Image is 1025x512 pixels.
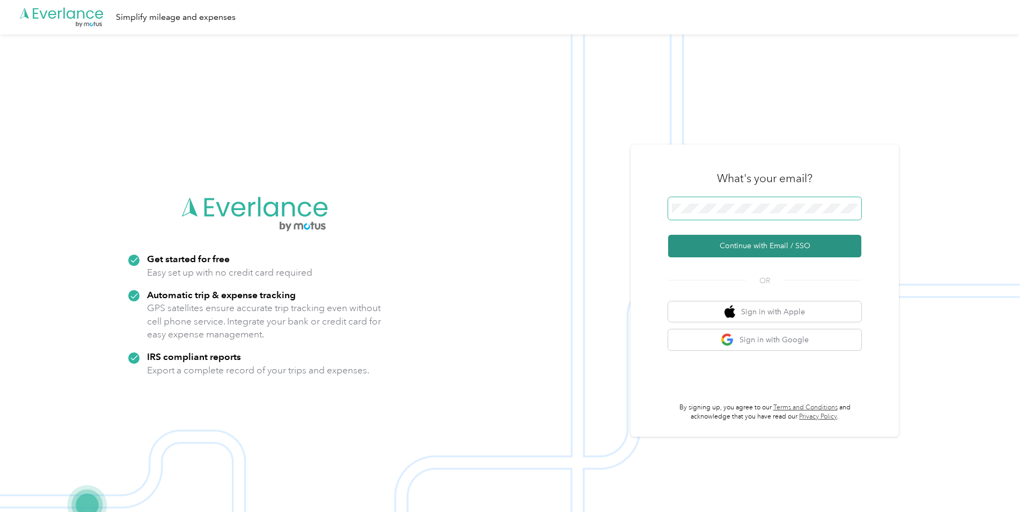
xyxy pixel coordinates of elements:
[668,301,861,322] button: apple logoSign in with Apple
[668,403,861,422] p: By signing up, you agree to our and acknowledge that you have read our .
[799,413,837,421] a: Privacy Policy
[147,351,241,362] strong: IRS compliant reports
[717,171,812,186] h3: What's your email?
[668,235,861,257] button: Continue with Email / SSO
[147,289,296,300] strong: Automatic trip & expense tracking
[724,305,735,319] img: apple logo
[668,329,861,350] button: google logoSign in with Google
[147,266,312,279] p: Easy set up with no credit card required
[147,253,230,264] strong: Get started for free
[147,364,369,377] p: Export a complete record of your trips and expenses.
[773,403,838,412] a: Terms and Conditions
[116,11,236,24] div: Simplify mileage and expenses
[746,275,784,286] span: OR
[147,301,382,341] p: GPS satellites ensure accurate trip tracking even without cell phone service. Integrate your bank...
[721,333,734,347] img: google logo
